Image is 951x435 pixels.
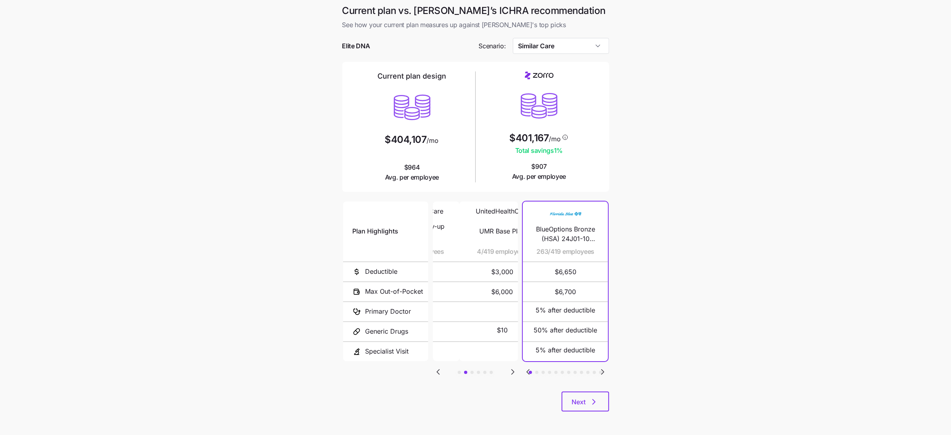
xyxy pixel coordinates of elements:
[532,282,598,301] span: $6,700
[497,325,508,335] span: $10
[342,20,609,30] span: See how your current plan measures up against [PERSON_NAME]'s top picks
[365,306,411,316] span: Primary Doctor
[509,146,568,156] span: Total savings 1 %
[378,71,447,81] h2: Current plan design
[384,282,450,301] span: $6,350
[365,267,398,277] span: Deductible
[365,326,409,336] span: Generic Drugs
[532,262,598,281] span: $6,650
[479,41,506,51] span: Scenario:
[598,367,608,377] svg: Go to next slide
[476,206,529,216] span: UnitedHealthCare
[385,135,427,144] span: $404,107
[508,367,518,377] svg: Go to next slide
[532,224,598,244] span: BlueOptions Bronze (HSA) 24J01-10 (Rewards / $4 Condition Care Rx)
[509,133,549,143] span: $401,167
[562,391,609,411] button: Next
[433,367,443,377] button: Go to previous slide
[391,206,444,216] span: UnitedHealthCare
[384,221,450,241] span: 2025 UMR Buy-up Plan
[549,136,561,142] span: /mo
[353,226,399,236] span: Plan Highlights
[390,247,444,257] span: 94/419 employees
[479,226,525,236] span: UMR Base Plan
[365,346,409,356] span: Specialist Visit
[365,287,423,297] span: Max Out-of-Pocket
[512,162,566,182] span: $907
[342,4,609,17] h1: Current plan vs. [PERSON_NAME]’s ICHRA recommendation
[385,162,439,182] span: $964
[523,367,533,377] svg: Go to previous slide
[598,367,608,377] button: Go to next slide
[433,367,443,377] svg: Go to previous slide
[508,367,518,377] button: Go to next slide
[469,282,535,301] span: $6,000
[512,172,566,182] span: Avg. per employee
[550,206,582,221] img: Carrier
[427,137,439,144] span: /mo
[536,345,595,355] span: 5% after deductible
[523,367,533,377] button: Go to previous slide
[477,247,527,257] span: 4/419 employees
[385,172,439,182] span: Avg. per employee
[469,262,535,281] span: $3,000
[572,397,586,407] span: Next
[534,325,597,335] span: 50% after deductible
[537,247,595,257] span: 263/419 employees
[384,262,450,281] span: $2,000
[536,305,595,315] span: 5% after deductible
[342,41,370,51] span: Elite DNA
